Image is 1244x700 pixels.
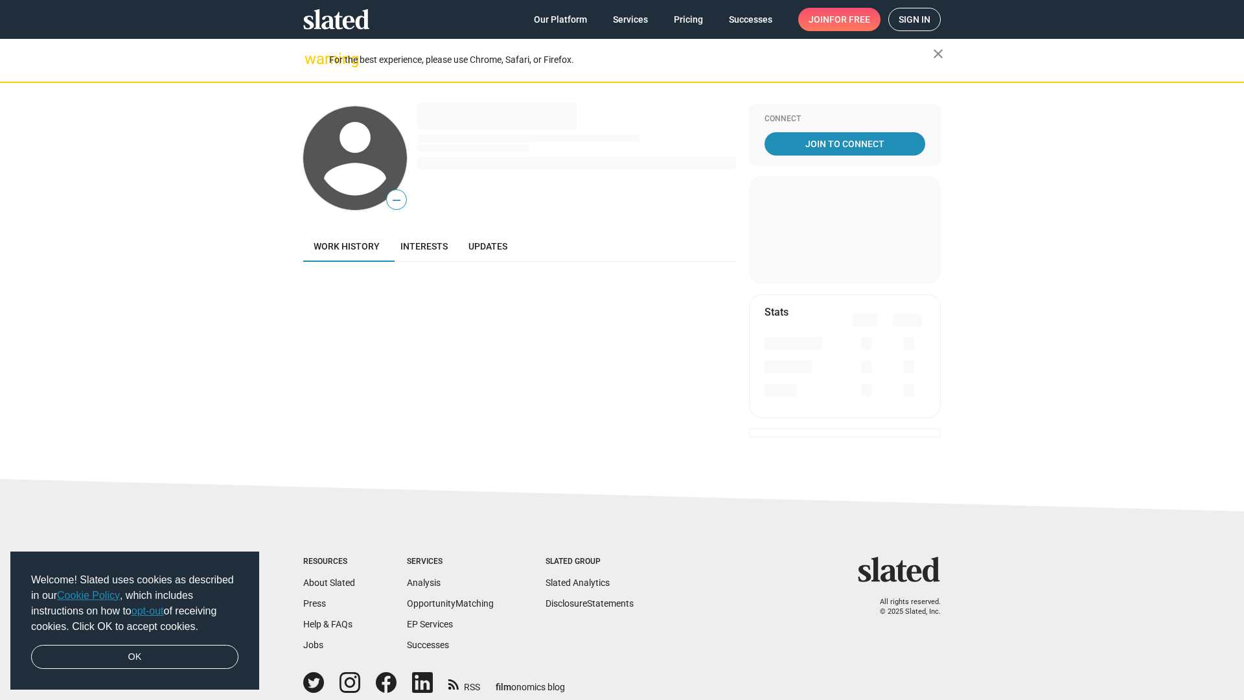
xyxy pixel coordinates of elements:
[387,192,406,209] span: —
[303,619,352,629] a: Help & FAQs
[663,8,713,31] a: Pricing
[829,8,870,31] span: for free
[613,8,648,31] span: Services
[10,552,259,690] div: cookieconsent
[809,8,870,31] span: Join
[930,46,946,62] mat-icon: close
[496,671,565,694] a: filmonomics blog
[468,241,507,251] span: Updates
[674,8,703,31] span: Pricing
[303,231,390,262] a: Work history
[546,598,634,609] a: DisclosureStatements
[888,8,941,31] a: Sign in
[400,241,448,251] span: Interests
[798,8,881,31] a: Joinfor free
[407,640,449,650] a: Successes
[303,640,323,650] a: Jobs
[767,132,923,156] span: Join To Connect
[729,8,772,31] span: Successes
[407,619,453,629] a: EP Services
[603,8,658,31] a: Services
[303,577,355,588] a: About Slated
[132,605,164,616] a: opt-out
[303,557,355,567] div: Resources
[31,645,238,670] a: dismiss cookie message
[765,114,925,124] div: Connect
[448,673,480,694] a: RSS
[534,8,587,31] span: Our Platform
[866,598,941,616] p: All rights reserved. © 2025 Slated, Inc.
[329,51,933,69] div: For the best experience, please use Chrome, Safari, or Firefox.
[305,51,320,67] mat-icon: warning
[303,598,326,609] a: Press
[390,231,458,262] a: Interests
[407,557,494,567] div: Services
[31,572,238,635] span: Welcome! Slated uses cookies as described in our , which includes instructions on how to of recei...
[899,8,930,30] span: Sign in
[765,132,925,156] a: Join To Connect
[314,241,380,251] span: Work history
[546,557,634,567] div: Slated Group
[719,8,783,31] a: Successes
[407,598,494,609] a: OpportunityMatching
[57,590,120,601] a: Cookie Policy
[524,8,597,31] a: Our Platform
[407,577,441,588] a: Analysis
[546,577,610,588] a: Slated Analytics
[458,231,518,262] a: Updates
[496,682,511,692] span: film
[765,305,789,319] mat-card-title: Stats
